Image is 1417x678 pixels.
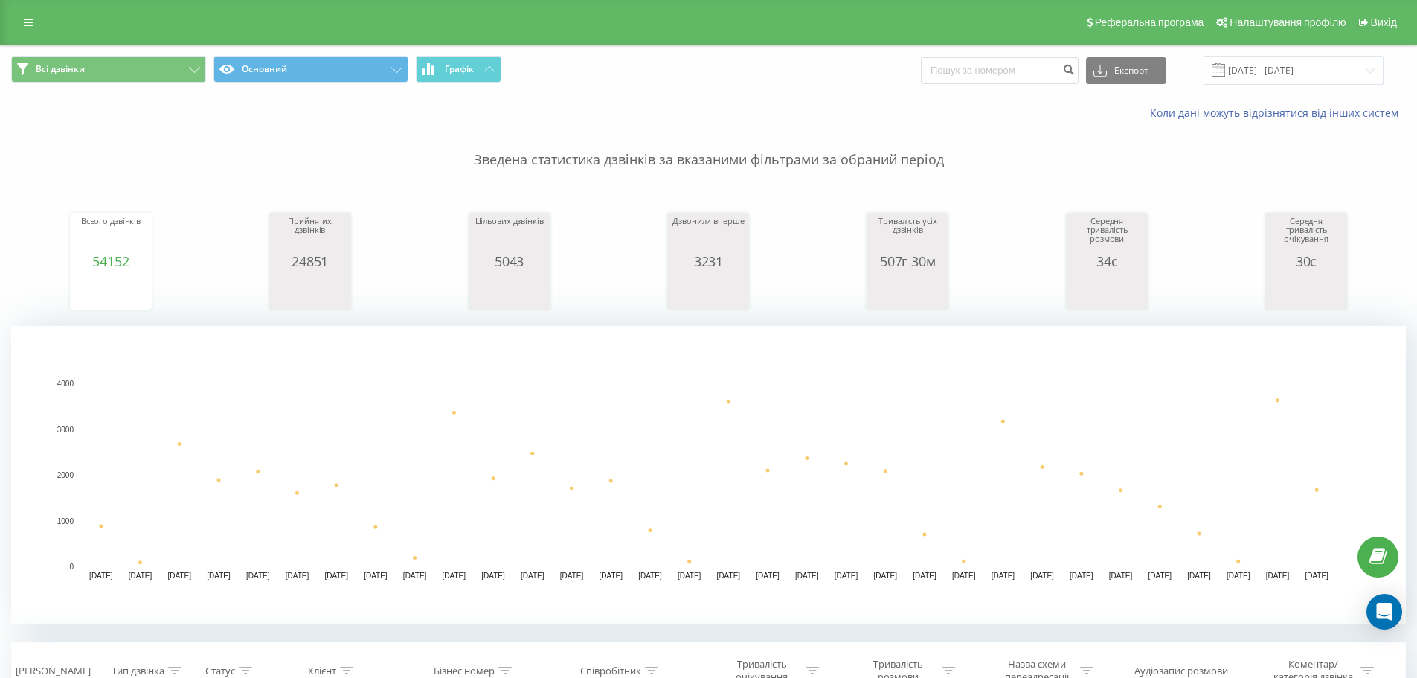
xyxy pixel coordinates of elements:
span: Вихід [1371,16,1397,28]
div: Всього дзвінків [74,217,148,254]
div: Співробітник [580,665,641,677]
div: Тривалість усіх дзвінків [870,217,945,254]
text: [DATE] [129,572,152,580]
span: Графік [445,64,474,74]
text: [DATE] [638,572,662,580]
div: Open Intercom Messenger [1366,594,1402,630]
text: [DATE] [835,572,858,580]
text: [DATE] [678,572,701,580]
text: [DATE] [403,572,427,580]
text: 4000 [57,380,74,388]
text: 3000 [57,426,74,434]
text: [DATE] [795,572,819,580]
div: 54152 [74,254,148,269]
div: Аудіозапис розмови [1134,665,1228,677]
p: Зведена статистика дзвінків за вказаними фільтрами за обраний період [11,121,1406,170]
button: Експорт [1086,57,1166,84]
div: Середня тривалість розмови [1070,217,1144,254]
text: [DATE] [324,572,348,580]
div: 507г 30м [870,254,945,269]
svg: A chart. [74,269,148,313]
div: Цільових дзвінків [472,217,547,254]
div: 5043 [472,254,547,269]
text: [DATE] [1109,572,1133,580]
text: [DATE] [364,572,388,580]
div: Тип дзвінка [112,665,164,677]
text: [DATE] [952,572,976,580]
div: Клієнт [308,665,336,677]
text: [DATE] [599,572,623,580]
svg: A chart. [1269,269,1343,313]
text: [DATE] [1227,572,1250,580]
div: 24851 [273,254,347,269]
button: Основний [213,56,408,83]
text: [DATE] [168,572,192,580]
span: Реферальна програма [1095,16,1204,28]
div: Середня тривалість очікування [1269,217,1343,254]
svg: A chart. [273,269,347,313]
text: [DATE] [560,572,584,580]
div: 3231 [671,254,745,269]
text: 1000 [57,517,74,525]
svg: A chart. [11,326,1406,624]
input: Пошук за номером [921,57,1079,84]
div: [PERSON_NAME] [16,665,91,677]
svg: A chart. [1070,269,1144,313]
button: Графік [416,56,501,83]
svg: A chart. [870,269,945,313]
text: [DATE] [89,572,113,580]
a: Коли дані можуть відрізнятися вiд інших систем [1150,106,1406,120]
button: Всі дзвінки [11,56,206,83]
text: [DATE] [1266,572,1290,580]
text: 0 [69,563,74,571]
text: [DATE] [717,572,741,580]
text: 2000 [57,471,74,479]
div: 34с [1070,254,1144,269]
div: Дзвонили вперше [671,217,745,254]
text: [DATE] [207,572,231,580]
text: [DATE] [756,572,780,580]
text: [DATE] [246,572,270,580]
svg: A chart. [472,269,547,313]
text: [DATE] [481,572,505,580]
text: [DATE] [1187,572,1211,580]
text: [DATE] [1030,572,1054,580]
div: Прийнятих дзвінків [273,217,347,254]
text: [DATE] [1305,572,1328,580]
text: [DATE] [286,572,309,580]
text: [DATE] [443,572,466,580]
span: Налаштування профілю [1230,16,1346,28]
div: 30с [1269,254,1343,269]
div: Статус [205,665,235,677]
text: [DATE] [521,572,544,580]
svg: A chart. [671,269,745,313]
text: [DATE] [1148,572,1172,580]
span: Всі дзвінки [36,63,85,75]
div: Бізнес номер [434,665,495,677]
text: [DATE] [913,572,936,580]
text: [DATE] [873,572,897,580]
text: [DATE] [992,572,1015,580]
text: [DATE] [1070,572,1093,580]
